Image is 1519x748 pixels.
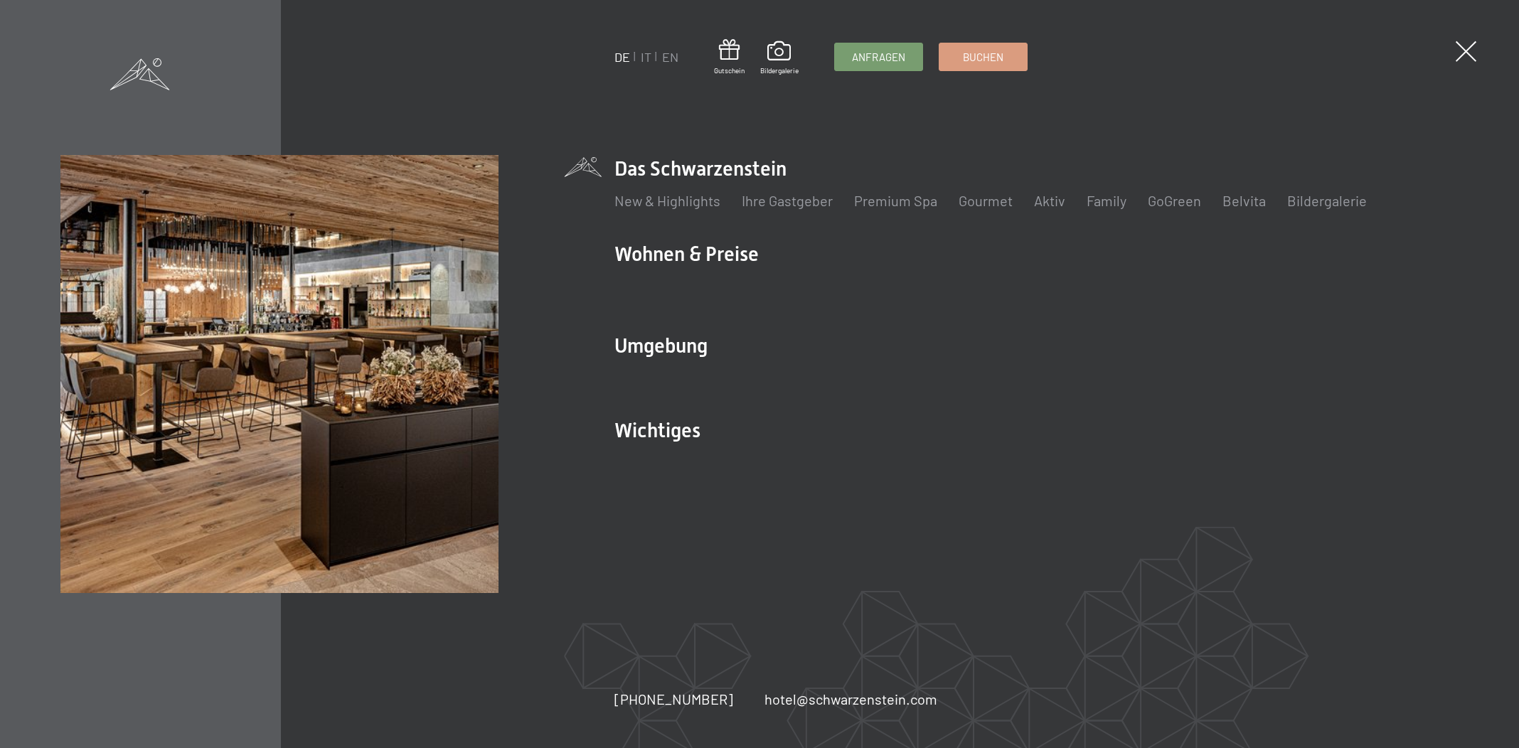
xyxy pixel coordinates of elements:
[959,192,1013,209] a: Gourmet
[742,192,833,209] a: Ihre Gastgeber
[1287,192,1367,209] a: Bildergalerie
[614,689,733,709] a: [PHONE_NUMBER]
[60,155,498,592] img: Wellnesshotel Südtirol SCHWARZENSTEIN - Wellnessurlaub in den Alpen
[714,39,745,75] a: Gutschein
[939,43,1027,70] a: Buchen
[1087,192,1126,209] a: Family
[760,41,799,75] a: Bildergalerie
[854,192,937,209] a: Premium Spa
[764,689,937,709] a: hotel@schwarzenstein.com
[835,43,922,70] a: Anfragen
[1148,192,1201,209] a: GoGreen
[963,50,1003,65] span: Buchen
[662,49,678,65] a: EN
[614,192,720,209] a: New & Highlights
[641,49,651,65] a: IT
[714,65,745,75] span: Gutschein
[760,65,799,75] span: Bildergalerie
[1222,192,1266,209] a: Belvita
[614,690,733,707] span: [PHONE_NUMBER]
[852,50,905,65] span: Anfragen
[614,49,630,65] a: DE
[1034,192,1065,209] a: Aktiv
